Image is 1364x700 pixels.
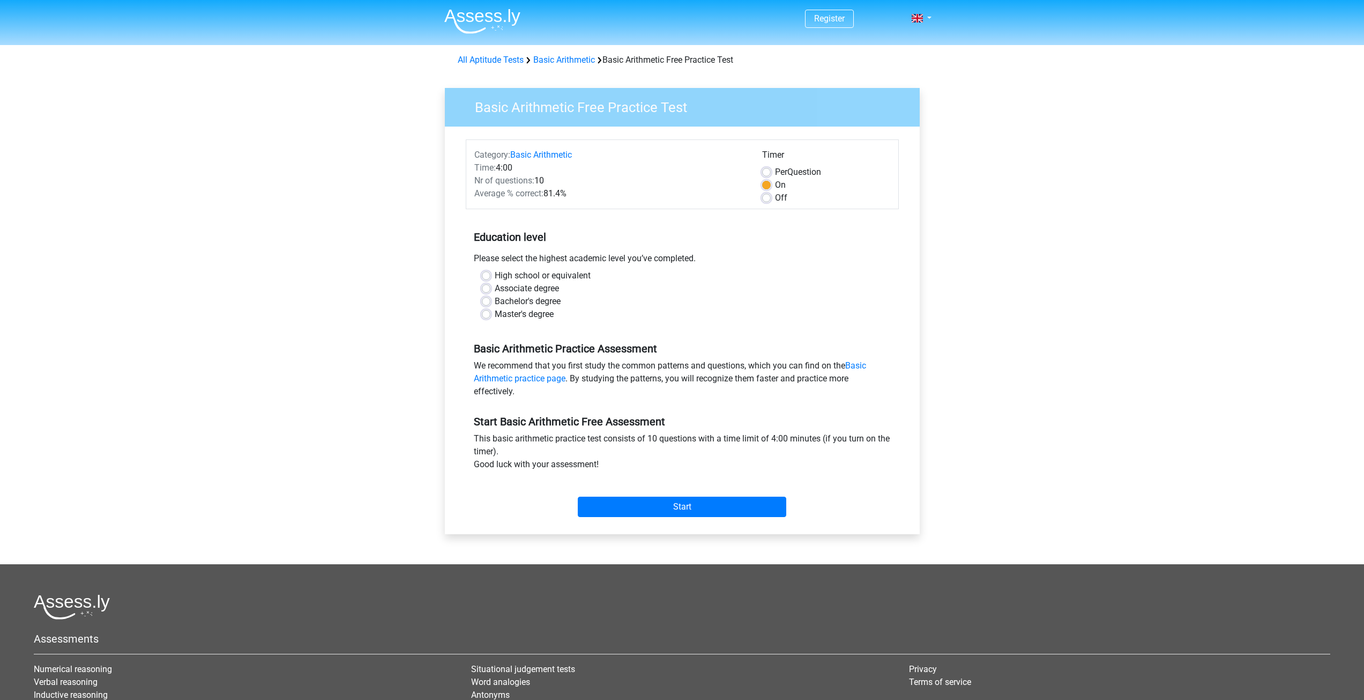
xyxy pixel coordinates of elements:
h5: Basic Arithmetic Practice Assessment [474,342,891,355]
a: Numerical reasoning [34,664,112,674]
span: Average % correct: [474,188,543,198]
h5: Education level [474,226,891,248]
a: Inductive reasoning [34,690,108,700]
div: 10 [466,174,754,187]
h3: Basic Arithmetic Free Practice Test [462,95,912,116]
input: Start [578,497,786,517]
a: Verbal reasoning [34,677,98,687]
div: We recommend that you first study the common patterns and questions, which you can find on the . ... [466,359,899,402]
a: Terms of service [909,677,971,687]
label: On [775,179,786,191]
div: This basic arithmetic practice test consists of 10 questions with a time limit of 4:00 minutes (i... [466,432,899,475]
a: Word analogies [471,677,530,687]
a: Privacy [909,664,937,674]
div: Basic Arithmetic Free Practice Test [453,54,911,67]
img: Assessly [444,9,520,34]
img: Assessly logo [34,594,110,620]
h5: Assessments [34,632,1330,645]
label: High school or equivalent [495,269,591,282]
div: Timer [762,149,890,166]
a: All Aptitude Tests [458,55,524,65]
span: Category: [474,150,510,160]
div: 4:00 [466,161,754,174]
label: Associate degree [495,282,559,295]
a: Basic Arithmetic [510,150,572,160]
a: Basic Arithmetic [533,55,595,65]
label: Master's degree [495,308,554,321]
a: Antonyms [471,690,510,700]
span: Time: [474,163,496,173]
label: Question [775,166,821,179]
label: Bachelor's degree [495,295,561,308]
a: Register [814,13,845,24]
div: Please select the highest academic level you’ve completed. [466,252,899,269]
div: 81.4% [466,187,754,200]
label: Off [775,191,787,204]
h5: Start Basic Arithmetic Free Assessment [474,415,891,428]
span: Nr of questions: [474,175,534,186]
span: Per [775,167,787,177]
a: Situational judgement tests [471,664,575,674]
